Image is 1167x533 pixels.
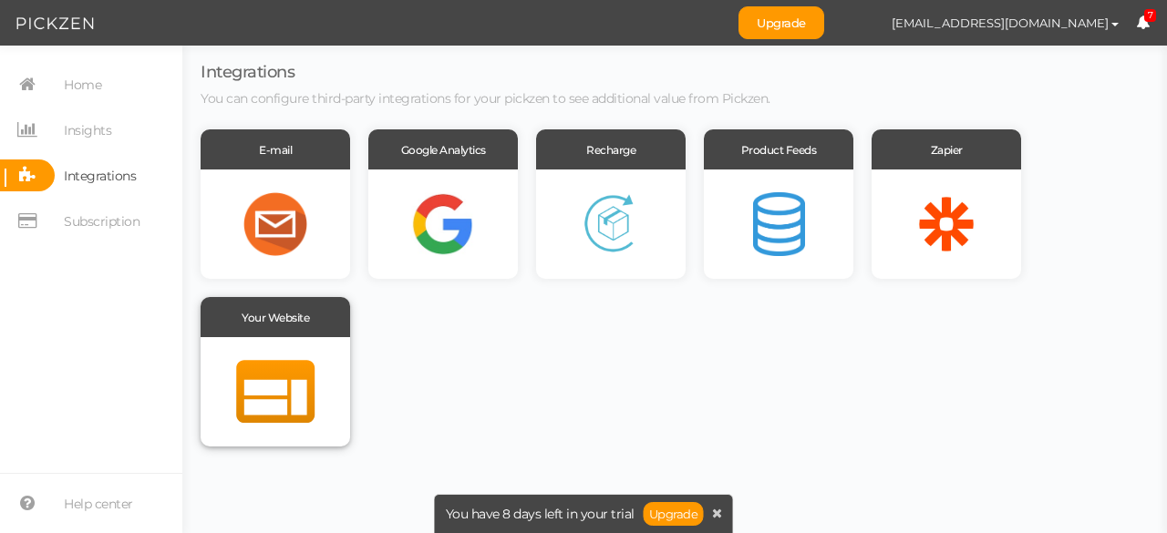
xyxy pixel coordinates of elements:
[201,90,770,107] span: You can configure third-party integrations for your pickzen to see additional value from Pickzen.
[201,62,294,82] span: Integrations
[64,207,139,236] span: Subscription
[64,116,111,145] span: Insights
[738,6,824,39] a: Upgrade
[242,311,309,324] span: Your Website
[741,143,817,157] span: Product Feeds
[64,70,101,99] span: Home
[201,129,350,169] div: E-mail
[368,129,518,169] div: Google Analytics
[1144,9,1157,23] span: 7
[16,13,94,35] img: Pickzen logo
[872,129,1021,169] div: Zapier
[644,502,704,526] a: Upgrade
[874,7,1136,38] button: [EMAIL_ADDRESS][DOMAIN_NAME]
[446,507,635,520] span: You have 8 days left in your trial
[892,15,1109,30] span: [EMAIL_ADDRESS][DOMAIN_NAME]
[64,161,136,190] span: Integrations
[842,7,874,39] img: 03f1a2f877df72c7fdadaa575f26d8d8
[64,489,133,518] span: Help center
[536,129,686,169] div: Recharge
